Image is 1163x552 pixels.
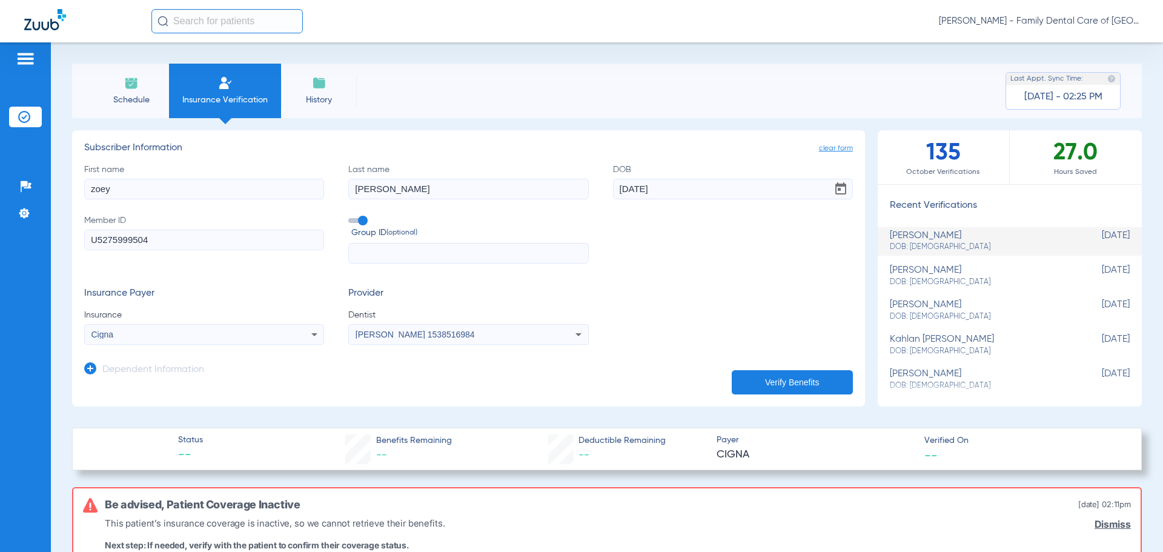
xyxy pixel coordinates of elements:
button: Open calendar [829,177,853,201]
h3: Insurance Payer [84,288,324,300]
span: Hours Saved [1010,166,1142,178]
div: 27.0 [1010,130,1142,184]
span: Schedule [102,94,160,106]
label: First name [84,164,324,199]
span: [DATE] 02:11PM [1078,498,1131,511]
input: First name [84,179,324,199]
h3: Provider [348,288,588,300]
p: This patient’s insurance coverage is inactive, so we cannot retrieve their benefits. [105,516,445,530]
input: Search for patients [151,9,303,33]
span: [DATE] [1069,334,1130,356]
span: Cigna [91,330,114,339]
div: [PERSON_NAME] [890,230,1069,253]
input: Member ID [84,230,324,250]
span: Benefits Remaining [376,434,452,447]
label: Last name [348,164,588,199]
h3: Subscriber Information [84,142,853,155]
label: Member ID [84,214,324,264]
p: Next step: If needed, verify with the patient to confirm their coverage status. [105,540,445,550]
div: [PERSON_NAME] [890,368,1069,391]
img: Manual Insurance Verification [218,76,233,90]
span: Group ID [351,227,588,239]
span: Dentist [348,309,588,321]
div: kahlan [PERSON_NAME] [890,334,1069,356]
span: [DATE] - 02:25 PM [1024,91,1102,103]
span: -- [376,450,387,461]
span: Insurance Verification [178,94,272,106]
button: Verify Benefits [732,370,853,394]
span: -- [924,448,938,461]
h6: Be advised, Patient Coverage Inactive [105,498,300,511]
div: 135 [878,130,1010,184]
span: Verified On [924,434,1122,447]
div: [PERSON_NAME] [890,265,1069,287]
a: Dismiss [1095,519,1131,530]
span: -- [178,447,203,464]
img: last sync help info [1107,75,1116,83]
span: [DATE] [1069,299,1130,322]
span: [DATE] [1069,230,1130,253]
input: Last name [348,179,588,199]
span: DOB: [DEMOGRAPHIC_DATA] [890,311,1069,322]
span: DOB: [DEMOGRAPHIC_DATA] [890,346,1069,357]
div: [PERSON_NAME] [890,299,1069,322]
span: DOB: [DEMOGRAPHIC_DATA] [890,381,1069,391]
span: Insurance [84,309,324,321]
span: [DATE] [1069,265,1130,287]
span: CIGNA [717,447,914,462]
img: Zuub Logo [24,9,66,30]
img: error-icon [83,498,98,513]
span: [DATE] [1069,368,1130,391]
span: Last Appt. Sync Time: [1010,73,1083,85]
span: DOB: [DEMOGRAPHIC_DATA] [890,242,1069,253]
small: (optional) [386,227,417,239]
span: Deductible Remaining [578,434,666,447]
span: clear form [819,142,853,155]
img: History [312,76,326,90]
span: [PERSON_NAME] - Family Dental Care of [GEOGRAPHIC_DATA] [939,15,1139,27]
span: Status [178,434,203,447]
span: October Verifications [878,166,1009,178]
img: Search Icon [157,16,168,27]
label: DOB [613,164,853,199]
img: Schedule [124,76,139,90]
span: [PERSON_NAME] 1538516984 [356,330,475,339]
span: DOB: [DEMOGRAPHIC_DATA] [890,277,1069,288]
span: -- [578,450,589,461]
span: History [290,94,348,106]
span: Payer [717,434,914,447]
input: DOBOpen calendar [613,179,853,199]
h3: Recent Verifications [878,200,1142,212]
img: hamburger-icon [16,52,35,66]
h3: Dependent Information [102,364,204,376]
